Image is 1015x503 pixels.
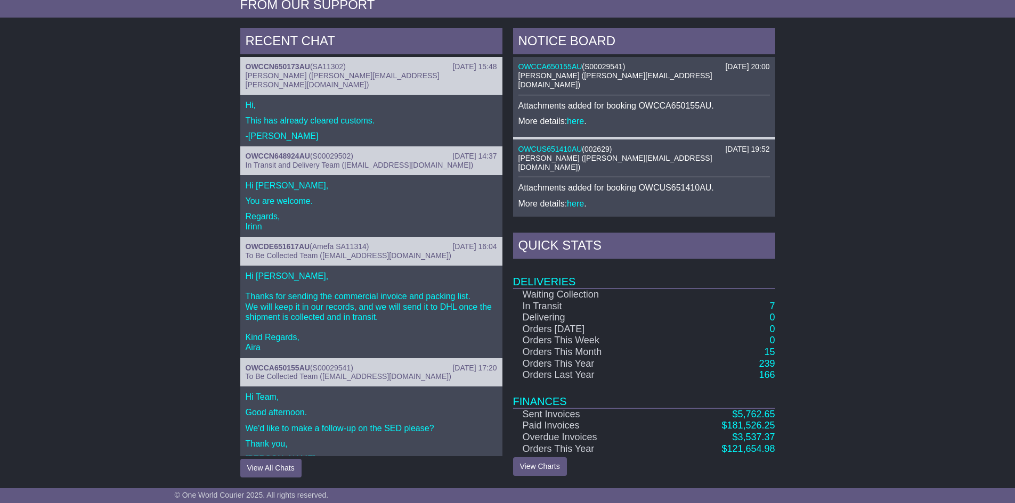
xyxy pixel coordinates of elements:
[246,71,440,89] span: [PERSON_NAME] ([PERSON_NAME][EMAIL_ADDRESS][PERSON_NAME][DOMAIN_NAME])
[769,335,775,345] a: 0
[246,251,451,260] span: To Be Collected Team ([EMAIL_ADDRESS][DOMAIN_NAME])
[246,62,497,71] div: ( )
[732,409,775,419] a: $5,762.65
[759,369,775,380] a: 166
[518,116,770,126] p: More details: .
[513,324,667,335] td: Orders [DATE]
[727,443,775,454] span: 121,654.98
[518,199,770,209] p: More details: .
[246,62,310,71] a: OWCCN650173AU
[518,71,712,89] span: [PERSON_NAME] ([PERSON_NAME][EMAIL_ADDRESS][DOMAIN_NAME])
[518,145,582,153] a: OWCUS651410AU
[518,145,770,154] div: ( )
[246,439,497,449] p: Thank you,
[246,372,451,381] span: To Be Collected Team ([EMAIL_ADDRESS][DOMAIN_NAME])
[246,271,497,353] p: Hi [PERSON_NAME], Thanks for sending the commercial invoice and packing list. We will keep it in ...
[513,312,667,324] td: Delivering
[721,443,775,454] a: $121,654.98
[518,101,770,111] p: Attachments added for booking OWCCA650155AU.
[175,491,329,499] span: © One World Courier 2025. All rights reserved.
[764,347,775,357] a: 15
[246,161,474,169] span: In Transit and Delivery Team ([EMAIL_ADDRESS][DOMAIN_NAME])
[452,62,497,71] div: [DATE] 15:48
[513,288,667,301] td: Waiting Collection
[513,457,567,476] a: View Charts
[584,62,623,71] span: S00029541
[513,347,667,358] td: Orders This Month
[567,199,584,208] a: here
[246,100,497,110] p: Hi,
[584,145,610,153] span: 002629
[246,196,497,206] p: You are welcome.
[518,183,770,193] p: Attachments added for booking OWCUS651410AU.
[240,28,502,57] div: RECENT CHAT
[246,211,497,232] p: Regards, Irinn
[313,364,351,372] span: S00029541
[567,117,584,126] a: here
[452,152,497,161] div: [DATE] 14:37
[737,432,775,442] span: 3,537.37
[246,242,310,251] a: OWCDE651617AU
[240,459,302,477] button: View All Chats
[246,364,310,372] a: OWCCA650155AU
[513,233,775,261] div: Quick Stats
[518,62,582,71] a: OWCCA650155AU
[759,358,775,369] a: 239
[246,392,497,402] p: Hi Team,
[246,423,497,433] p: We'd like to make a follow-up on the SED please?
[513,369,667,381] td: Orders Last Year
[313,62,344,71] span: SA11302
[769,301,775,311] a: 7
[513,432,667,443] td: Overdue Invoices
[246,454,497,464] p: [PERSON_NAME]
[725,62,769,71] div: [DATE] 20:00
[246,152,497,161] div: ( )
[513,301,667,312] td: In Transit
[513,261,775,288] td: Deliveries
[513,408,667,420] td: Sent Invoices
[727,420,775,431] span: 181,526.25
[513,381,775,408] td: Finances
[246,180,497,191] p: Hi [PERSON_NAME],
[737,409,775,419] span: 5,762.65
[513,335,667,347] td: Orders This Week
[513,358,667,370] td: Orders This Year
[452,364,497,373] div: [DATE] 17:20
[246,364,497,373] div: ( )
[725,145,769,154] div: [DATE] 19:52
[452,242,497,251] div: [DATE] 16:04
[246,152,310,160] a: OWCCN648924AU
[518,154,712,171] span: [PERSON_NAME] ([PERSON_NAME][EMAIL_ADDRESS][DOMAIN_NAME])
[732,432,775,442] a: $3,537.37
[721,420,775,431] a: $181,526.25
[246,131,497,141] p: -[PERSON_NAME]
[313,152,351,160] span: S00029502
[246,242,497,251] div: ( )
[312,242,367,251] span: Amefa SA11314
[513,443,667,455] td: Orders This Year
[246,407,497,417] p: Good afternoon.
[246,116,497,126] p: This has already cleared customs.
[769,312,775,323] a: 0
[518,62,770,71] div: ( )
[513,28,775,57] div: NOTICE BOARD
[513,420,667,432] td: Paid Invoices
[769,324,775,334] a: 0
